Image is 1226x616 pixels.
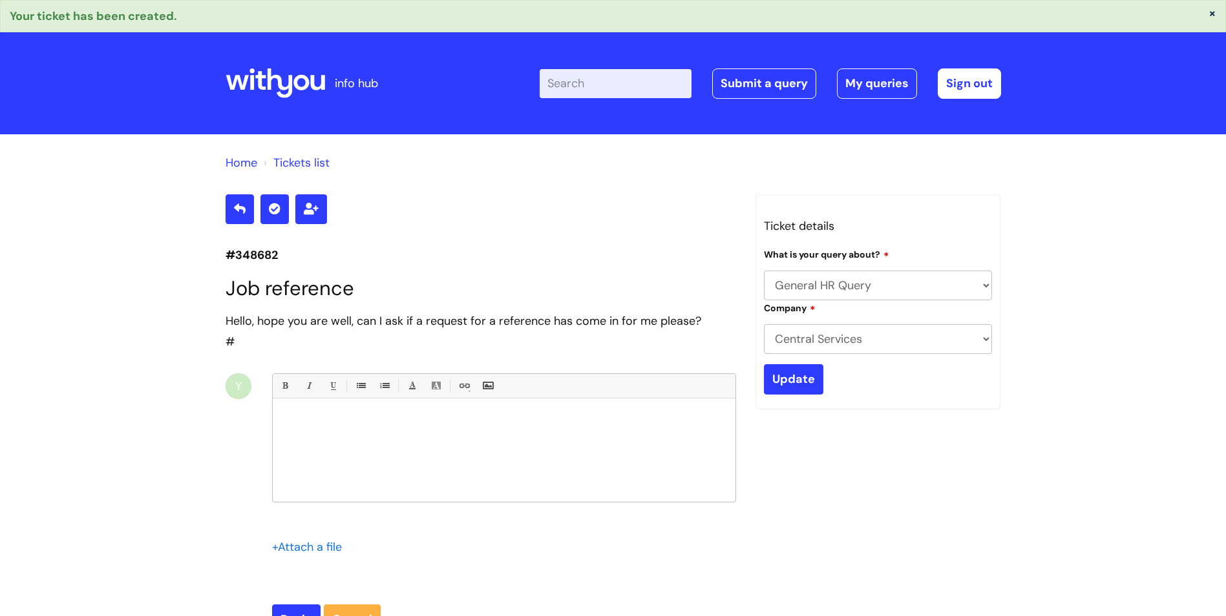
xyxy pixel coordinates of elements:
[1209,7,1216,19] button: ×
[376,378,392,394] a: 1. Ordered List (Ctrl-Shift-8)
[764,216,993,236] h3: Ticket details
[226,155,257,170] a: Home
[277,378,293,394] a: Bold (Ctrl-B)
[540,68,1001,98] div: | -
[226,311,736,331] div: Hello, hope you are well, can I ask if a request for a reference has come in for me please?
[712,68,816,98] a: Submit a query
[260,152,330,173] li: Tickets list
[352,378,368,394] a: • Unordered List (Ctrl-Shift-7)
[764,247,889,260] label: What is your query about?
[272,539,278,555] span: +
[226,311,736,353] div: #
[273,155,330,170] a: Tickets list
[226,245,736,265] p: #348682
[404,378,420,394] a: Font Color
[480,378,496,394] a: Insert Image...
[301,378,317,394] a: Italic (Ctrl-I)
[540,69,692,98] input: Search
[226,373,251,399] div: Y
[335,73,378,94] p: info hub
[764,364,823,394] input: Update
[938,68,1001,98] a: Sign out
[456,378,472,394] a: Link
[226,276,736,300] h1: Job reference
[226,152,257,173] li: Solution home
[837,68,917,98] a: My queries
[272,537,350,557] div: Attach a file
[764,301,816,314] label: Company
[428,378,444,394] a: Back Color
[324,378,341,394] a: Underline(Ctrl-U)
